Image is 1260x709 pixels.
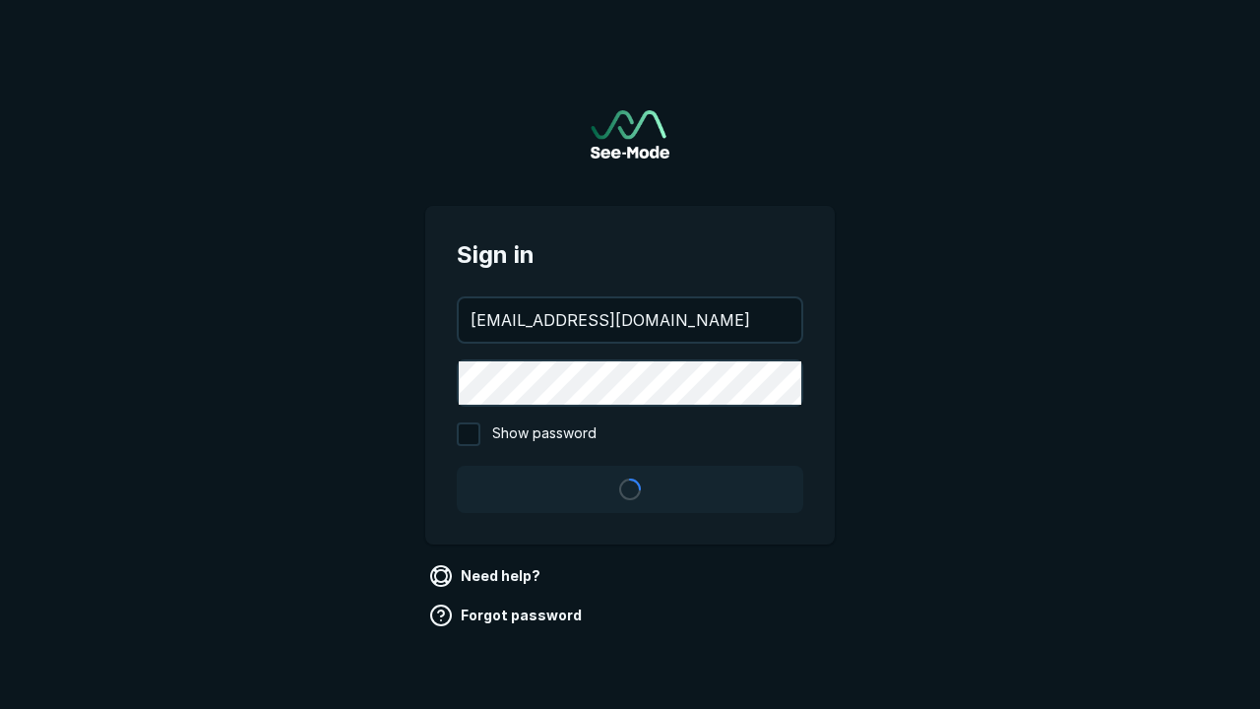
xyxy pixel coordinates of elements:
a: Need help? [425,560,548,592]
a: Go to sign in [591,110,669,159]
span: Show password [492,422,597,446]
input: your@email.com [459,298,801,342]
img: See-Mode Logo [591,110,669,159]
a: Forgot password [425,600,590,631]
span: Sign in [457,237,803,273]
